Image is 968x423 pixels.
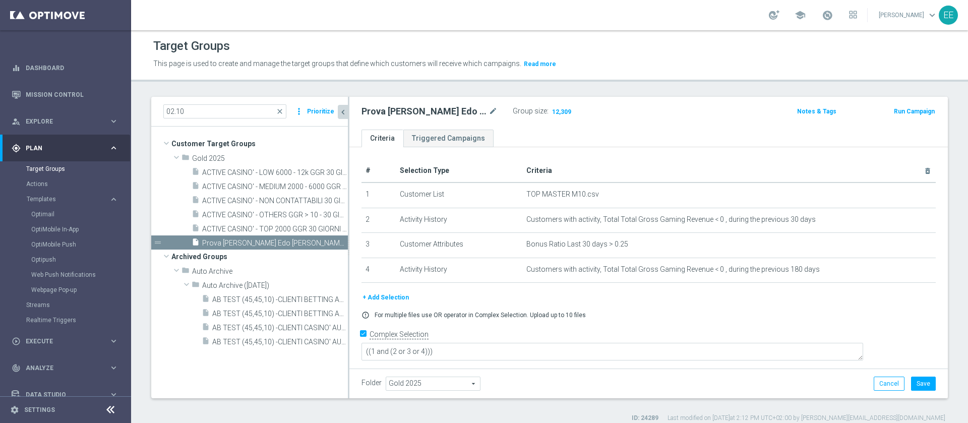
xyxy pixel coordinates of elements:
[181,266,190,278] i: folder
[192,210,200,221] i: insert_drive_file
[526,166,552,174] span: Criteria
[396,159,522,183] th: Selection Type
[361,233,396,258] td: 3
[12,337,21,346] i: play_circle_outline
[396,208,522,233] td: Activity History
[109,195,118,204] i: keyboard_arrow_right
[396,183,522,208] td: Customer List
[212,338,348,346] span: AB TEST (45,45,10) -CLIENTI CASINO&#x27; AUMENTO GGR E BONUS CONS &gt;20% - GGR M8 &gt;200 02.10 ...
[26,195,119,203] button: Templates keyboard_arrow_right
[212,310,348,318] span: AB TEST (45,45,10) -CLIENTI BETTING AUMENTO GGR E BONUS CONS &gt;20% - GGR M8 &gt;200 02.10 GRUPPO B
[27,196,99,202] span: Templates
[12,117,21,126] i: person_search
[31,252,130,267] div: Optipush
[202,323,210,334] i: insert_drive_file
[27,196,109,202] div: Templates
[171,137,348,151] span: Customer Target Groups
[26,316,105,324] a: Realtime Triggers
[11,337,119,345] button: play_circle_outline Execute keyboard_arrow_right
[361,130,403,147] a: Criteria
[26,81,118,108] a: Mission Control
[202,294,210,306] i: insert_drive_file
[202,197,348,205] span: ACTIVE CASINO&#x27; - NON CONTATTABILI 30 GIORNI ROLLING 02.10
[370,330,429,339] label: Complex Selection
[192,224,200,235] i: insert_drive_file
[306,105,336,118] button: Prioritize
[11,64,119,72] button: equalizer Dashboard
[396,233,522,258] td: Customer Attributes
[795,10,806,21] span: school
[26,176,130,192] div: Actions
[31,225,105,233] a: OptiMobile In-App
[31,237,130,252] div: OptiMobile Push
[24,407,55,413] a: Settings
[526,265,820,274] span: Customers with activity, Total Total Gross Gaming Revenue < 0 , during the previous 180 days
[192,267,348,276] span: Auto Archive
[547,107,549,115] label: :
[109,363,118,373] i: keyboard_arrow_right
[109,336,118,346] i: keyboard_arrow_right
[668,414,945,422] label: Last modified on [DATE] at 2:12 PM UTC+02:00 by [PERSON_NAME][EMAIL_ADDRESS][DOMAIN_NAME]
[181,153,190,165] i: folder
[192,238,200,250] i: insert_drive_file
[276,107,284,115] span: close
[26,392,109,398] span: Data Studio
[26,54,118,81] a: Dashboard
[31,256,105,264] a: Optipush
[338,105,348,119] button: chevron_left
[361,292,410,303] button: + Add Selection
[26,297,130,313] div: Streams
[523,58,557,70] button: Read more
[12,64,21,73] i: equalizer
[31,286,105,294] a: Webpage Pop-up
[26,145,109,151] span: Plan
[294,104,304,118] i: more_vert
[361,159,396,183] th: #
[202,337,210,348] i: insert_drive_file
[927,10,938,21] span: keyboard_arrow_down
[12,81,118,108] div: Mission Control
[12,117,109,126] div: Explore
[11,364,119,372] button: track_changes Analyze keyboard_arrow_right
[153,39,230,53] h1: Target Groups
[26,180,105,188] a: Actions
[526,240,628,249] span: Bonus Ratio Last 30 days > 0.25
[202,225,348,233] span: ACTIVE CASINO&#x27; - TOP 2000 GGR 30 GIORNI ROLLING 02.10
[911,377,936,391] button: Save
[796,106,837,117] button: Notes & Tags
[31,207,130,222] div: Optimail
[212,295,348,304] span: AB TEST (45,45,10) -CLIENTI BETTING AUMENTO GGR E BONUS CONS &gt;20% - GGR M8 &gt;200 02.10 GRUPPO A
[11,91,119,99] button: Mission Control
[11,117,119,126] button: person_search Explore keyboard_arrow_right
[212,324,348,332] span: AB TEST (45,45,10) -CLIENTI CASINO&#x27; AUMENTO GGR E BONUS CONS &gt;20% - GGR M8 &gt;200 02.10 ...
[31,267,130,282] div: Web Push Notifications
[489,105,498,117] i: mode_edit
[396,258,522,283] td: Activity History
[924,167,932,175] i: delete_forever
[192,182,200,193] i: insert_drive_file
[26,161,130,176] div: Target Groups
[403,130,494,147] a: Triggered Campaigns
[12,390,109,399] div: Data Studio
[11,391,119,399] button: Data Studio keyboard_arrow_right
[163,104,286,118] input: Quick find group or folder
[26,118,109,125] span: Explore
[31,271,105,279] a: Web Push Notifications
[26,313,130,328] div: Realtime Triggers
[338,107,348,117] i: chevron_left
[526,190,599,199] span: TOP MASTER M10.csv
[192,196,200,207] i: insert_drive_file
[202,183,348,191] span: ACTIVE CASINO&#x27; - MEDIUM 2000 - 6000 GGR 30 GIORNI ROLLING 02.10
[551,108,572,117] span: 12,309
[632,414,658,422] label: ID: 24289
[361,183,396,208] td: 1
[202,168,348,177] span: ACTIVE CASINO&#x27; - LOW 6000 - 12k GGR 30 GIORNI ROLLING 02.10
[12,337,109,346] div: Execute
[513,107,547,115] label: Group size
[202,211,348,219] span: ACTIVE CASINO&#x27; - OTHERS GGR &gt; 10 - 30 GIORNI ROLLING 02.10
